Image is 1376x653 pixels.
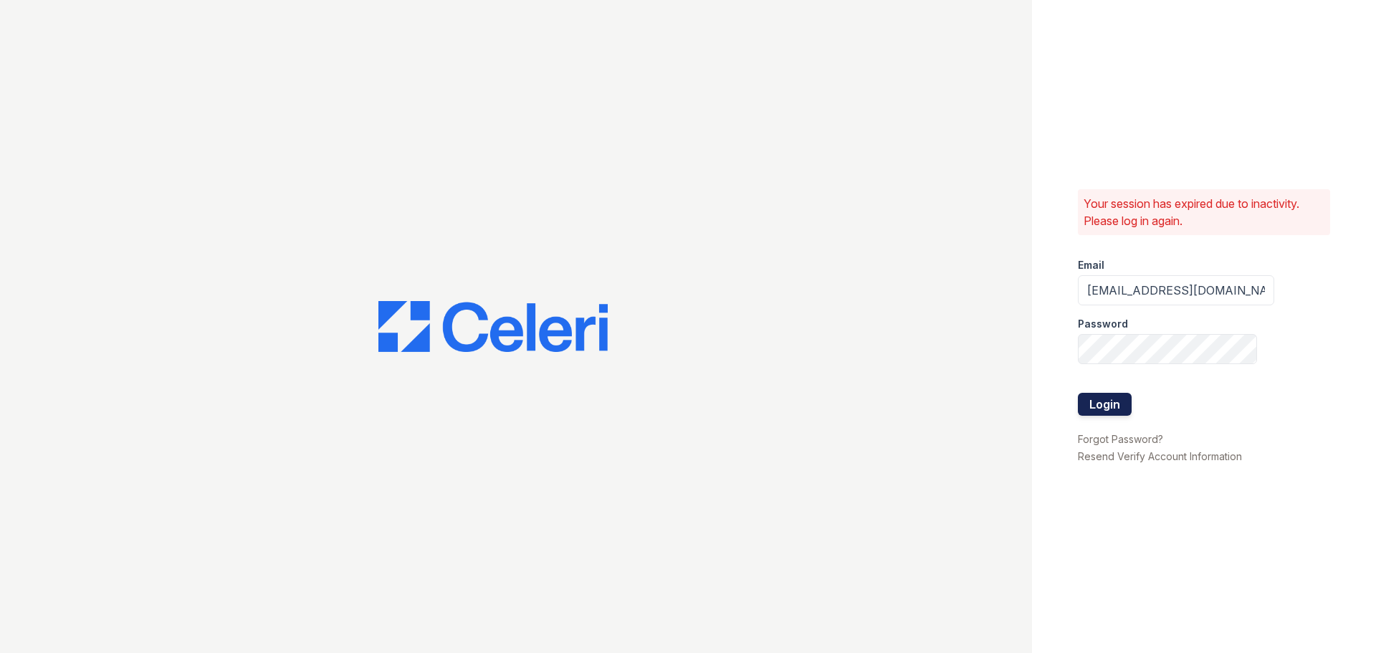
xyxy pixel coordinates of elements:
[378,301,608,353] img: CE_Logo_Blue-a8612792a0a2168367f1c8372b55b34899dd931a85d93a1a3d3e32e68fde9ad4.png
[1078,450,1242,462] a: Resend Verify Account Information
[1078,433,1163,445] a: Forgot Password?
[1084,195,1324,229] p: Your session has expired due to inactivity. Please log in again.
[1078,317,1128,331] label: Password
[1078,393,1132,416] button: Login
[1078,258,1104,272] label: Email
